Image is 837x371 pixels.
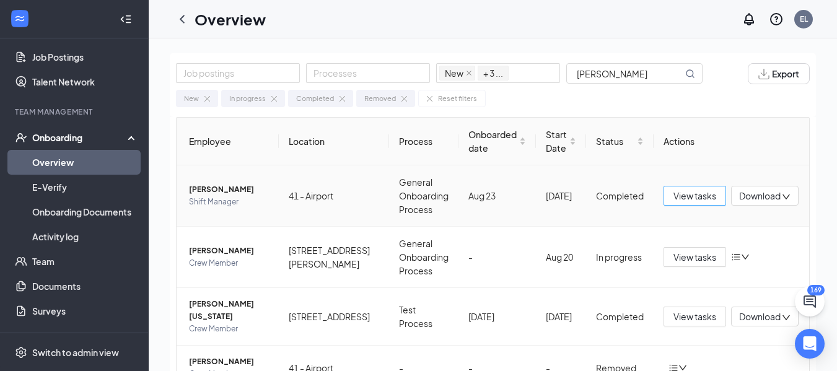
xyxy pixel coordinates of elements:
[802,294,817,309] svg: ChatActive
[458,118,536,165] th: Onboarded date
[654,118,809,165] th: Actions
[32,199,138,224] a: Onboarding Documents
[120,13,132,25] svg: Collapse
[32,274,138,299] a: Documents
[32,175,138,199] a: E-Verify
[807,285,825,295] div: 169
[673,250,716,264] span: View tasks
[189,356,269,368] span: [PERSON_NAME]
[782,193,791,201] span: down
[177,118,279,165] th: Employee
[32,69,138,94] a: Talent Network
[468,189,526,203] div: Aug 23
[772,69,799,78] span: Export
[32,131,128,144] div: Onboarding
[800,14,808,24] div: EL
[739,310,781,323] span: Download
[795,287,825,316] button: ChatActive
[184,93,199,104] div: New
[731,252,741,262] span: bars
[189,245,269,257] span: [PERSON_NAME]
[468,310,526,323] div: [DATE]
[32,224,138,249] a: Activity log
[596,250,644,264] div: In progress
[32,346,119,359] div: Switch to admin view
[439,66,475,81] span: New
[189,298,269,323] span: [PERSON_NAME][US_STATE]
[748,63,810,84] button: Export
[466,70,472,76] span: close
[389,118,458,165] th: Process
[546,310,576,323] div: [DATE]
[546,128,567,155] span: Start Date
[596,310,644,323] div: Completed
[468,250,526,264] div: -
[483,66,503,80] span: + 3 ...
[32,150,138,175] a: Overview
[189,183,269,196] span: [PERSON_NAME]
[189,196,269,208] span: Shift Manager
[769,12,784,27] svg: QuestionInfo
[15,107,136,117] div: Team Management
[195,9,266,30] h1: Overview
[438,93,477,104] div: Reset filters
[279,118,389,165] th: Location
[673,189,716,203] span: View tasks
[546,250,576,264] div: Aug 20
[189,323,269,335] span: Crew Member
[364,93,396,104] div: Removed
[279,165,389,227] td: 41 - Airport
[15,346,27,359] svg: Settings
[795,329,825,359] div: Open Intercom Messenger
[389,288,458,346] td: Test Process
[296,93,334,104] div: Completed
[389,165,458,227] td: General Onboarding Process
[32,45,138,69] a: Job Postings
[741,253,750,261] span: down
[478,66,509,81] span: + 3 ...
[536,118,586,165] th: Start Date
[389,227,458,288] td: General Onboarding Process
[14,12,26,25] svg: WorkstreamLogo
[664,307,726,326] button: View tasks
[596,134,634,148] span: Status
[175,12,190,27] svg: ChevronLeft
[664,247,726,267] button: View tasks
[739,190,781,203] span: Download
[742,12,756,27] svg: Notifications
[673,310,716,323] span: View tasks
[229,93,266,104] div: In progress
[445,66,463,80] span: New
[468,128,517,155] span: Onboarded date
[546,189,576,203] div: [DATE]
[32,299,138,323] a: Surveys
[685,69,695,79] svg: MagnifyingGlass
[189,257,269,269] span: Crew Member
[15,131,27,144] svg: UserCheck
[279,227,389,288] td: [STREET_ADDRESS][PERSON_NAME]
[664,186,726,206] button: View tasks
[596,189,644,203] div: Completed
[782,313,791,322] span: down
[32,249,138,274] a: Team
[586,118,654,165] th: Status
[279,288,389,346] td: [STREET_ADDRESS]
